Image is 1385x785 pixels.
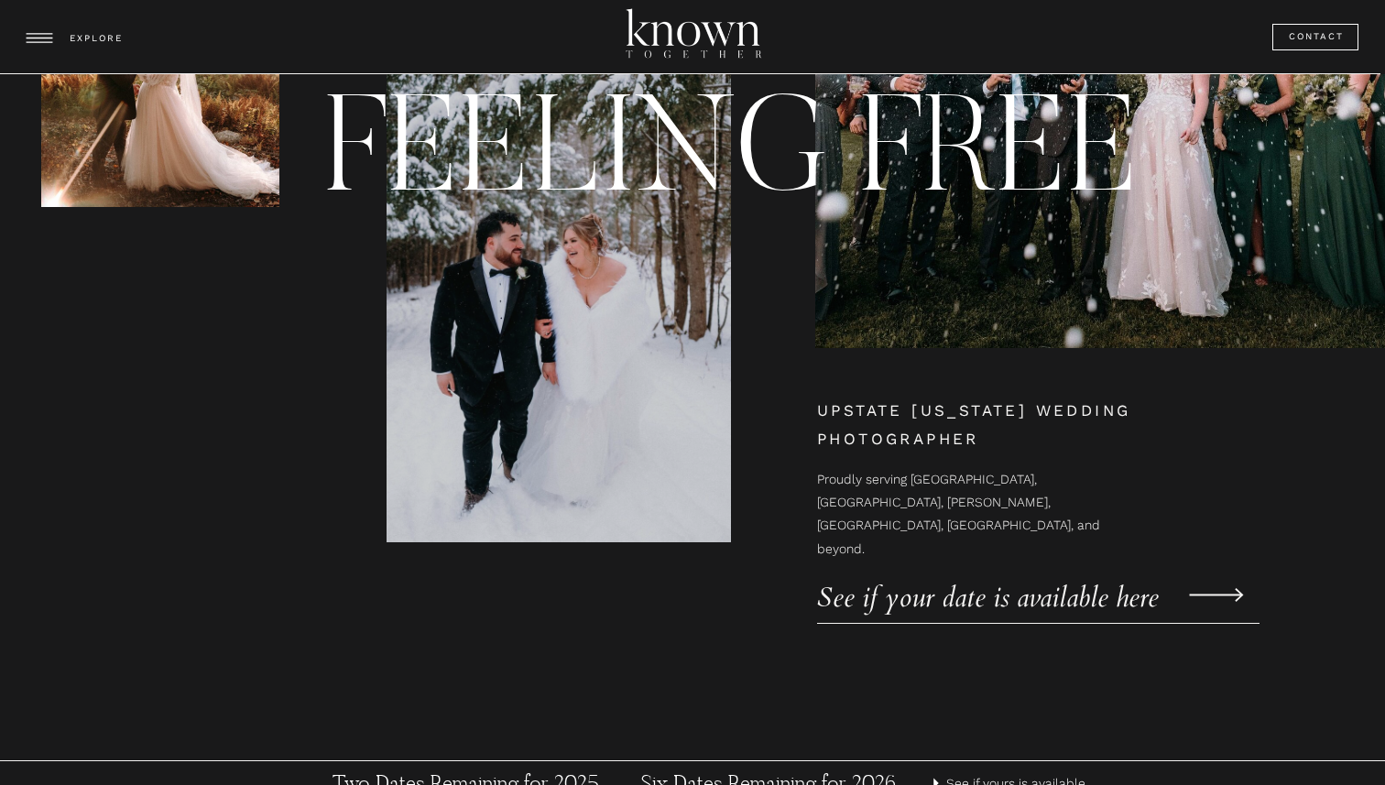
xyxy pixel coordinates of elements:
[216,63,1246,194] h3: FEELING FREE
[817,397,1215,452] h1: Upstate [US_STATE] Wedding Photographer
[817,573,1198,601] a: See if your date is available here
[817,468,1104,519] h2: Proudly serving [GEOGRAPHIC_DATA], [GEOGRAPHIC_DATA], [PERSON_NAME], [GEOGRAPHIC_DATA], [GEOGRAPH...
[1289,28,1346,46] a: Contact
[70,30,126,48] h3: EXPLORE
